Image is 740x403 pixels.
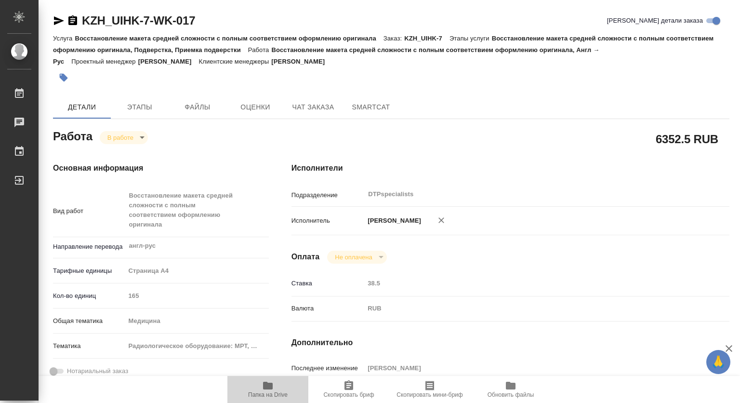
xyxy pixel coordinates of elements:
p: Этапы услуги [449,35,492,42]
span: Обновить файлы [488,391,534,398]
p: Валюта [291,304,365,313]
p: Исполнитель [291,216,365,226]
h4: Дополнительно [291,337,729,349]
p: Направление перевода [53,242,125,252]
h4: Оплата [291,251,320,263]
button: Добавить тэг [53,67,74,88]
p: [PERSON_NAME] [364,216,421,226]
p: Клиентские менеджеры [199,58,272,65]
p: [PERSON_NAME] [271,58,332,65]
button: Скопировать бриф [308,376,389,403]
input: Пустое поле [125,289,269,303]
span: [PERSON_NAME] детали заказа [607,16,703,26]
h2: 6352.5 RUB [656,131,718,147]
span: Папка на Drive [248,391,288,398]
span: Скопировать мини-бриф [396,391,462,398]
p: Работа [248,46,272,54]
input: Пустое поле [364,276,693,290]
p: Восстановление макета средней сложности с полным соответствием оформлению оригинала, Англ → Рус [53,46,599,65]
div: Страница А4 [125,263,269,279]
span: Файлы [174,101,221,113]
button: Скопировать ссылку [67,15,79,27]
div: В работе [327,251,386,264]
p: KZH_UIHK-7 [404,35,449,42]
button: Папка на Drive [227,376,308,403]
p: [PERSON_NAME] [138,58,199,65]
button: Скопировать ссылку для ЯМессенджера [53,15,65,27]
p: Заказ: [383,35,404,42]
p: Вид работ [53,206,125,216]
p: Общая тематика [53,316,125,326]
p: Тарифные единицы [53,266,125,276]
p: Кол-во единиц [53,291,125,301]
span: 🙏 [710,352,727,372]
span: Этапы [117,101,163,113]
p: Услуга [53,35,75,42]
p: Тематика [53,341,125,351]
div: RUB [364,300,693,317]
span: Нотариальный заказ [67,366,128,376]
button: В работе [105,134,136,142]
span: SmartCat [348,101,394,113]
input: Пустое поле [364,361,693,375]
a: KZH_UIHK-7-WK-017 [82,14,195,27]
p: Восстановление макета средней сложности с полным соответствием оформлению оригинала [75,35,383,42]
button: Обновить файлы [470,376,551,403]
p: Последнее изменение [291,363,365,373]
span: Оценки [232,101,278,113]
h4: Основная информация [53,162,253,174]
h4: Исполнители [291,162,729,174]
button: Скопировать мини-бриф [389,376,470,403]
button: 🙏 [706,350,730,374]
button: Удалить исполнителя [431,210,452,231]
div: Медицина [125,313,269,329]
button: Не оплачена [332,253,375,261]
h2: Работа [53,127,92,144]
span: Скопировать бриф [323,391,374,398]
p: Проектный менеджер [71,58,138,65]
span: Детали [59,101,105,113]
span: Чат заказа [290,101,336,113]
div: В работе [100,131,148,144]
div: Радиологическое оборудование: МРТ, КТ, УЗИ, рентгенография [125,338,269,354]
p: Подразделение [291,190,365,200]
p: Ставка [291,279,365,288]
